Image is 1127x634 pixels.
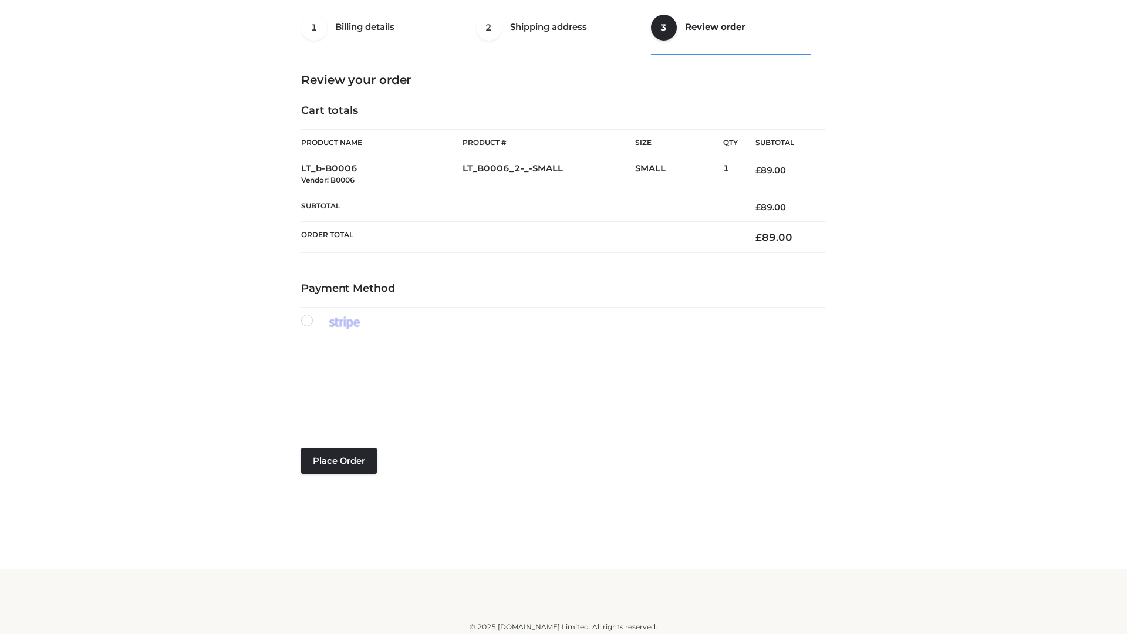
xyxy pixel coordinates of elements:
th: Order Total [301,222,738,253]
div: © 2025 [DOMAIN_NAME] Limited. All rights reserved. [174,621,953,633]
th: Size [635,130,717,156]
th: Product # [463,129,635,156]
td: LT_b-B0006 [301,156,463,193]
bdi: 89.00 [755,165,786,176]
th: Subtotal [738,130,826,156]
td: 1 [723,156,738,193]
td: LT_B0006_2-_-SMALL [463,156,635,193]
th: Qty [723,129,738,156]
small: Vendor: B0006 [301,176,355,184]
button: Place order [301,448,377,474]
bdi: 89.00 [755,231,792,243]
span: £ [755,231,762,243]
h4: Payment Method [301,282,826,295]
td: SMALL [635,156,723,193]
h4: Cart totals [301,104,826,117]
th: Product Name [301,129,463,156]
span: £ [755,202,761,213]
span: £ [755,165,761,176]
bdi: 89.00 [755,202,786,213]
th: Subtotal [301,193,738,221]
iframe: Secure payment input frame [299,342,824,416]
h3: Review your order [301,73,826,87]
